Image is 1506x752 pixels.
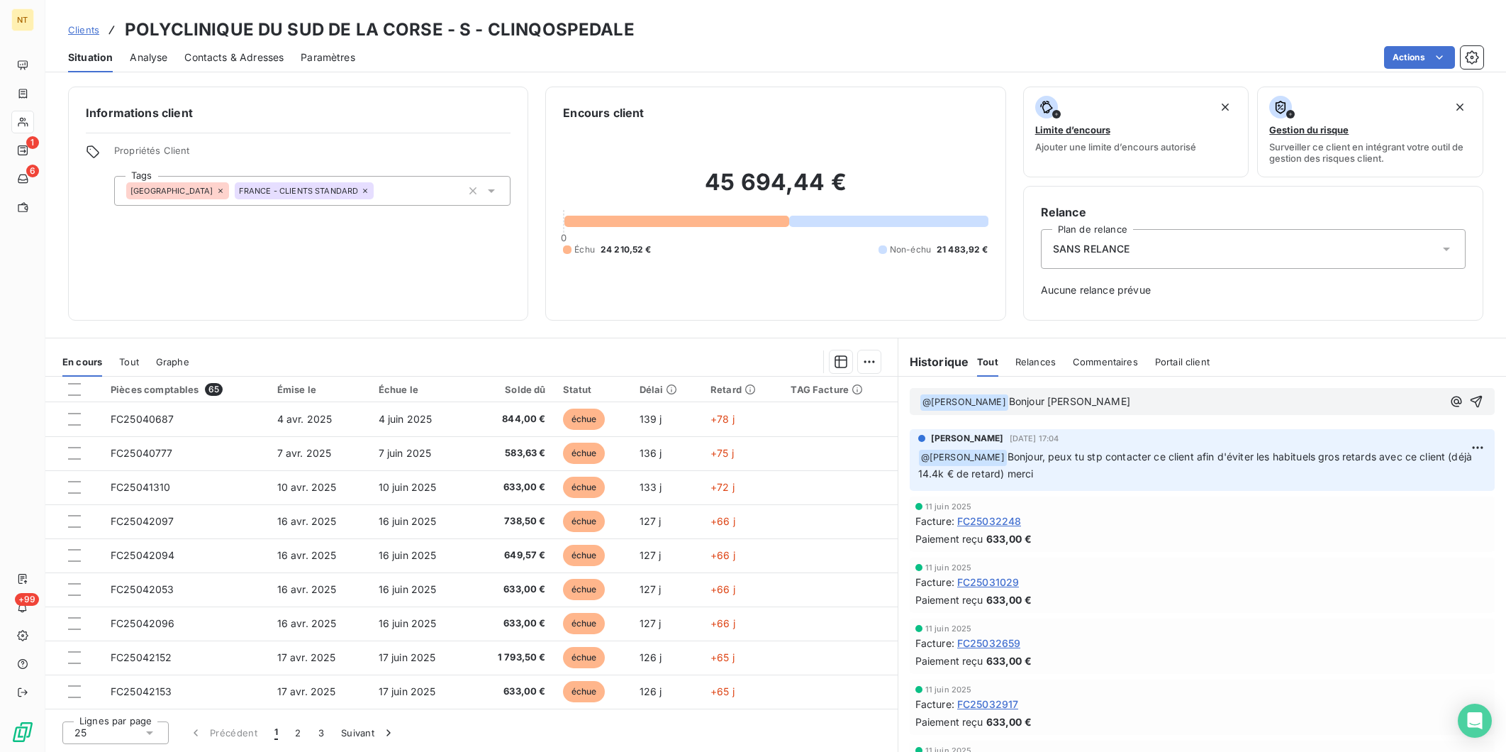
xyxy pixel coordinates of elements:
span: 127 j [640,583,662,595]
span: +99 [15,593,39,606]
span: Paiement reçu [915,531,983,546]
span: 139 j [640,413,662,425]
span: Limite d’encours [1035,124,1110,136]
span: 1 [274,726,278,740]
button: 3 [310,718,333,748]
span: +66 j [710,515,735,527]
span: FC25042097 [111,515,174,527]
span: Facture : [915,697,954,712]
div: Délai [640,384,693,395]
span: 16 juin 2025 [379,549,437,561]
span: Paiement reçu [915,592,983,607]
span: @ [PERSON_NAME] [920,394,1008,411]
span: Bonjour, peux tu stp contacter ce client afin d'éviter les habituels gros retards avec ce client ... [918,450,1476,480]
span: 11 juin 2025 [925,685,972,694]
span: 127 j [640,617,662,629]
span: 17 juin 2025 [379,685,436,697]
span: 17 avr. 2025 [277,685,336,697]
span: Paramètres [301,50,355,65]
div: Émise le [277,384,362,395]
span: échue [563,511,606,532]
h6: Relance [1041,204,1466,221]
span: +65 j [710,651,735,663]
span: FC25032659 [957,636,1021,651]
span: échue [563,545,606,566]
span: FC25031029 [957,575,1020,590]
span: +65 j [710,685,735,697]
div: Pièces comptables [111,383,260,396]
span: 10 avr. 2025 [277,481,337,493]
span: 633,00 € [986,653,1032,668]
span: @ [PERSON_NAME] [919,450,1007,466]
button: Limite d’encoursAjouter une limite d’encours autorisé [1023,87,1249,177]
button: 1 [266,718,286,748]
span: Surveiller ce client en intégrant votre outil de gestion des risques client. [1269,141,1471,164]
img: Logo LeanPay [11,721,34,743]
span: 1 793,50 € [478,651,545,665]
div: Statut [563,384,623,395]
span: 844,00 € [478,412,545,426]
span: 24 210,52 € [601,243,652,256]
span: 7 juin 2025 [379,447,432,459]
span: FC25042053 [111,583,174,595]
span: FC25042096 [111,617,175,629]
span: Graphe [156,356,189,367]
span: 21 483,92 € [937,243,988,256]
span: 11 juin 2025 [925,563,972,572]
span: 16 avr. 2025 [277,617,337,629]
span: 633,00 € [478,616,545,631]
span: 16 avr. 2025 [277,583,337,595]
span: 6 [26,165,39,177]
button: Actions [1384,46,1455,69]
span: Tout [119,356,139,367]
span: Propriétés Client [114,145,511,165]
a: Clients [68,23,99,37]
span: [PERSON_NAME] [931,432,1004,445]
span: Non-échu [890,243,931,256]
button: Gestion du risqueSurveiller ce client en intégrant votre outil de gestion des risques client. [1257,87,1483,177]
span: Échu [574,243,595,256]
span: échue [563,681,606,702]
span: échue [563,477,606,498]
span: Facture : [915,514,954,529]
span: Paiement reçu [915,714,983,729]
span: +72 j [710,481,735,493]
span: échue [563,579,606,600]
span: FC25032917 [957,697,1019,712]
span: 633,00 € [986,531,1032,546]
span: FC25032248 [957,514,1022,529]
span: Facture : [915,575,954,590]
span: FRANCE - CLIENTS STANDARD [239,187,359,195]
span: 633,00 € [986,592,1032,607]
span: 649,57 € [478,548,545,563]
button: Précédent [180,718,266,748]
div: Échue le [379,384,461,395]
span: Facture : [915,636,954,651]
span: 136 j [640,447,662,459]
span: [GEOGRAPHIC_DATA] [130,187,213,195]
span: Gestion du risque [1269,124,1349,136]
span: 16 avr. 2025 [277,549,337,561]
span: 16 avr. 2025 [277,515,337,527]
span: échue [563,647,606,668]
span: 633,00 € [478,582,545,597]
h6: Historique [898,353,969,370]
span: 11 juin 2025 [925,502,972,511]
div: Solde dû [478,384,545,395]
button: Suivant [333,718,404,748]
span: +66 j [710,583,735,595]
span: échue [563,443,606,464]
span: 738,50 € [478,514,545,529]
div: Retard [710,384,774,395]
span: Analyse [130,50,167,65]
span: 65 [205,383,223,396]
h6: Informations client [86,104,511,121]
span: FC25042153 [111,685,172,697]
span: échue [563,409,606,430]
span: +66 j [710,549,735,561]
span: 126 j [640,685,662,697]
span: 126 j [640,651,662,663]
span: 16 juin 2025 [379,583,437,595]
span: Tout [977,356,998,367]
span: FC25042094 [111,549,175,561]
